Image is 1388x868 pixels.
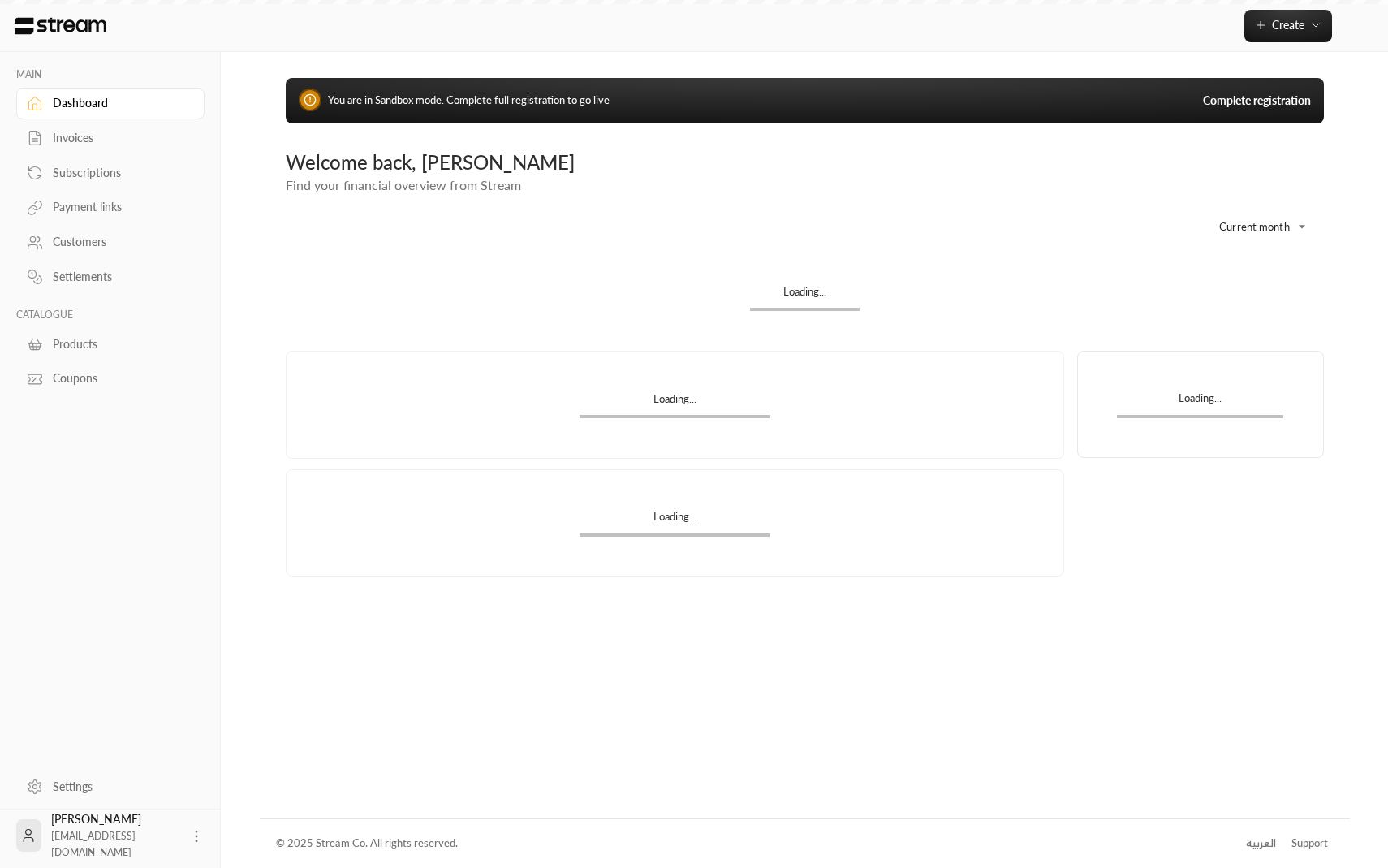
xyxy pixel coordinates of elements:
div: Settings [53,779,184,795]
div: Settlements [53,269,184,285]
div: Loading... [1117,391,1283,414]
a: Invoices [16,123,205,154]
a: Complete registration [1203,93,1311,109]
a: Customers [16,227,205,258]
img: Logo [13,17,108,35]
div: Invoices [53,130,184,146]
button: Create [1244,10,1332,42]
a: Settlements [16,261,205,293]
span: Find your financial overview from Stream [286,177,521,192]
a: Support [1287,829,1334,858]
span: Create [1272,18,1304,32]
div: العربية [1246,836,1276,852]
a: Settings [16,771,205,802]
div: Loading... [580,391,770,415]
div: © 2025 Stream Co. All rights reserved. [276,836,458,852]
div: Payment links [53,199,184,215]
div: Loading... [580,509,770,533]
div: [PERSON_NAME] [51,811,179,860]
p: MAIN [16,68,205,81]
div: Welcome back, [PERSON_NAME] [286,149,1324,175]
a: Coupons [16,363,205,395]
span: [EMAIL_ADDRESS][DOMAIN_NAME] [51,830,136,858]
a: Subscriptions [16,157,205,188]
div: Current month [1194,205,1316,248]
a: Products [16,328,205,360]
span: You are in Sandbox mode. Complete full registration to go live [328,93,610,106]
div: Dashboard [53,95,184,111]
div: Coupons [53,370,184,386]
div: Products [53,336,184,352]
div: Subscriptions [53,165,184,181]
div: Loading... [750,284,860,308]
a: Payment links [16,192,205,223]
p: CATALOGUE [16,309,205,322]
a: Dashboard [16,88,205,119]
div: Customers [53,234,184,250]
